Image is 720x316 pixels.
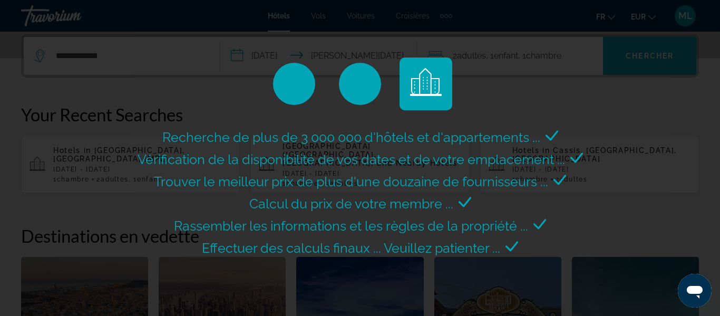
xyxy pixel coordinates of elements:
[154,174,548,189] span: Trouver le meilleur prix de plus d'une douzaine de fournisseurs ...
[138,151,565,167] span: Vérification de la disponibilité de vos dates et de votre emplacement ...
[249,196,453,212] span: Calcul du prix de votre membre ...
[678,274,712,308] iframe: Bouton de lancement de la fenêtre de messagerie
[162,129,540,145] span: Recherche de plus de 3 000 000 d'hôtels et d'appartements ...
[174,218,528,234] span: Rassembler les informations et les règles de la propriété ...
[202,240,500,256] span: Effectuer des calculs finaux ... Veuillez patienter ...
